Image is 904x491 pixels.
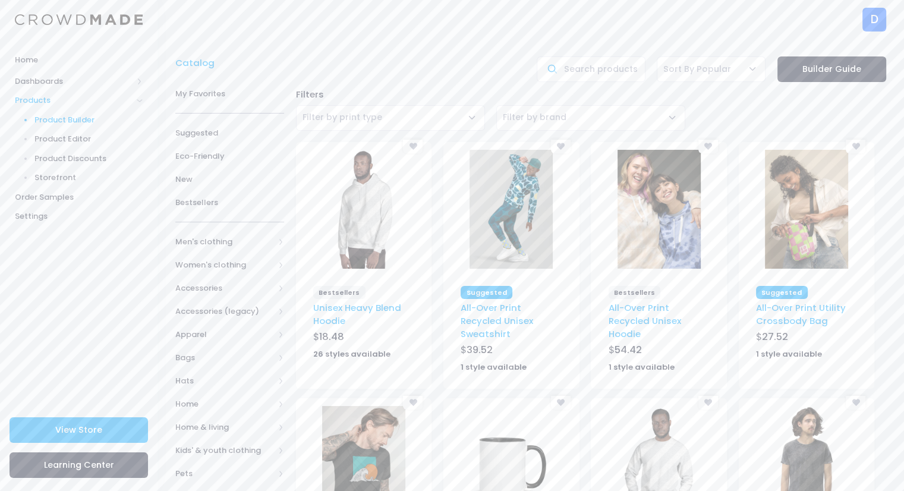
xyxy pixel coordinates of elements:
span: Eco-Friendly [175,150,284,162]
span: Learning Center [44,459,114,471]
a: Eco-Friendly [175,144,284,168]
span: Bags [175,352,274,364]
span: Product Discounts [34,153,143,165]
span: Product Builder [34,114,143,126]
strong: 1 style available [609,361,675,373]
a: Unisex Heavy Blend Hoodie [313,301,401,327]
span: Apparel [175,329,274,341]
span: Filter by print type [303,111,382,124]
span: Bestsellers [609,286,661,299]
span: Accessories [175,282,274,294]
span: Storefront [34,172,143,184]
span: My Favorites [175,88,284,100]
span: Filter by print type [296,105,485,131]
span: Products [15,95,133,106]
span: Hats [175,375,274,387]
a: All-Over Print Utility Crossbody Bag [756,301,846,327]
span: Filter by print type [303,111,382,123]
a: Bestsellers [175,191,284,214]
div: $ [609,343,710,360]
span: 39.52 [467,343,493,357]
span: Filter by brand [503,111,566,124]
span: Home & living [175,421,274,433]
a: View Store [10,417,148,443]
span: Filter by brand [503,111,566,123]
div: $ [756,330,857,347]
strong: 1 style available [756,348,822,360]
span: Settings [15,210,143,222]
span: Suggested [175,127,284,139]
a: New [175,168,284,191]
a: All-Over Print Recycled Unisex Hoodie [609,301,681,341]
span: Women's clothing [175,259,274,271]
span: Suggested [461,286,512,299]
span: Men's clothing [175,236,274,248]
span: Dashboards [15,75,133,87]
div: D [862,8,886,32]
span: Accessories (legacy) [175,306,274,317]
span: Bestsellers [313,286,366,299]
span: Sort By Popular [657,56,766,82]
strong: 1 style available [461,361,527,373]
a: Suggested [175,121,284,144]
span: Suggested [756,286,808,299]
span: View Store [55,424,102,436]
a: Learning Center [10,452,148,478]
span: Bestsellers [175,197,284,209]
a: Builder Guide [777,56,886,82]
span: 18.48 [319,330,344,344]
input: Search products [537,56,645,82]
span: Sort By Popular [663,63,731,75]
span: Order Samples [15,191,143,203]
div: Filters [290,88,892,101]
span: Product Editor [34,133,143,145]
strong: 26 styles available [313,348,390,360]
a: All-Over Print Recycled Unisex Sweatshirt [461,301,533,341]
div: $ [461,343,562,360]
span: Home [175,398,274,410]
span: New [175,174,284,185]
img: Logo [15,14,143,26]
span: Filter by brand [496,105,685,131]
span: 27.52 [762,330,788,344]
span: Kids' & youth clothing [175,445,274,457]
span: Home [15,54,143,66]
a: My Favorites [175,82,284,105]
a: Catalog [175,56,221,70]
span: 54.42 [615,343,642,357]
div: $ [313,330,414,347]
span: Pets [175,468,274,480]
